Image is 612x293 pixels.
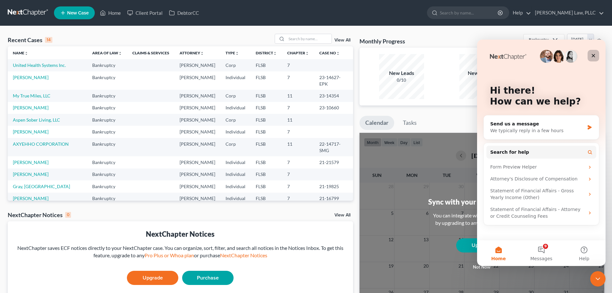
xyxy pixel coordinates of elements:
iframe: Intercom live chat [590,271,606,287]
td: Bankruptcy [87,193,127,205]
td: 7 [282,102,314,114]
td: [PERSON_NAME] [174,193,220,205]
td: FLSB [251,114,282,126]
td: Bankruptcy [87,102,127,114]
div: You can integrate with Google, Outlook, iCal by upgrading to any [430,212,533,227]
div: Bankruptcy [529,37,549,42]
a: Chapterunfold_more [287,50,309,55]
td: [PERSON_NAME] [174,138,220,156]
td: 7 [282,156,314,168]
a: Tasks [397,116,422,130]
td: 21-16799 [314,193,353,205]
td: FLSB [251,59,282,71]
td: [PERSON_NAME] [174,180,220,192]
a: Pro Plus or Whoa plan [145,252,194,258]
td: Individual [220,193,251,205]
td: 7 [282,59,314,71]
td: 21-21579 [314,156,353,168]
a: Nameunfold_more [13,50,28,55]
td: 23-10660 [314,102,353,114]
div: Recent Cases [8,36,52,44]
a: Attorneyunfold_more [180,50,204,55]
th: Claims & Services [127,46,174,59]
a: Area of Lawunfold_more [92,50,122,55]
iframe: Intercom live chat [477,40,606,266]
td: Corp [220,138,251,156]
a: [PERSON_NAME] [13,171,49,177]
a: DebtorCC [166,7,202,19]
a: United Health Systems Inc. [13,62,66,68]
td: [PERSON_NAME] [174,169,220,180]
a: Client Portal [124,7,166,19]
h3: Monthly Progress [359,37,405,45]
td: FLSB [251,90,282,102]
td: [PERSON_NAME] [174,71,220,90]
td: FLSB [251,126,282,138]
td: Individual [220,180,251,192]
div: NextChapter saves ECF notices directly to your NextChapter case. You can organize, sort, filter, ... [13,244,348,259]
div: 0/10 [459,77,504,83]
td: Individual [220,102,251,114]
td: Individual [220,71,251,90]
i: unfold_more [273,51,277,55]
div: Sync with your personal calendar [428,197,535,207]
a: Home [97,7,124,19]
td: Corp [220,114,251,126]
div: New Clients [459,69,504,77]
div: New Leads [379,69,424,77]
i: unfold_more [24,51,28,55]
i: unfold_more [305,51,309,55]
a: Typeunfold_more [226,50,239,55]
td: Bankruptcy [87,71,127,90]
a: Case Nounfold_more [319,50,340,55]
td: Bankruptcy [87,59,127,71]
td: [PERSON_NAME] [174,114,220,126]
td: 23-14627-EPK [314,71,353,90]
td: [PERSON_NAME] [174,126,220,138]
td: Individual [220,126,251,138]
td: 11 [282,138,314,156]
td: FLSB [251,71,282,90]
td: Bankruptcy [87,126,127,138]
input: Search by name... [287,34,332,43]
i: unfold_more [200,51,204,55]
a: Gray, [GEOGRAPHIC_DATA] [13,184,70,189]
td: Bankruptcy [87,156,127,168]
a: Districtunfold_more [256,50,277,55]
td: 21-19825 [314,180,353,192]
td: Corp [220,59,251,71]
div: 14 [45,37,52,43]
td: Bankruptcy [87,138,127,156]
td: FLSB [251,180,282,192]
td: [PERSON_NAME] [174,156,220,168]
div: 0 [65,212,71,218]
td: FLSB [251,102,282,114]
td: [PERSON_NAME] [174,102,220,114]
a: View All [334,213,350,217]
td: [PERSON_NAME] [174,90,220,102]
a: [PERSON_NAME] [13,75,49,80]
a: [PERSON_NAME] Law, PLLC [532,7,604,19]
td: 7 [282,126,314,138]
button: Not now [456,261,508,274]
a: [PERSON_NAME] [13,129,49,134]
a: Upgrade [127,271,178,285]
div: NextChapter Notices [8,211,71,219]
